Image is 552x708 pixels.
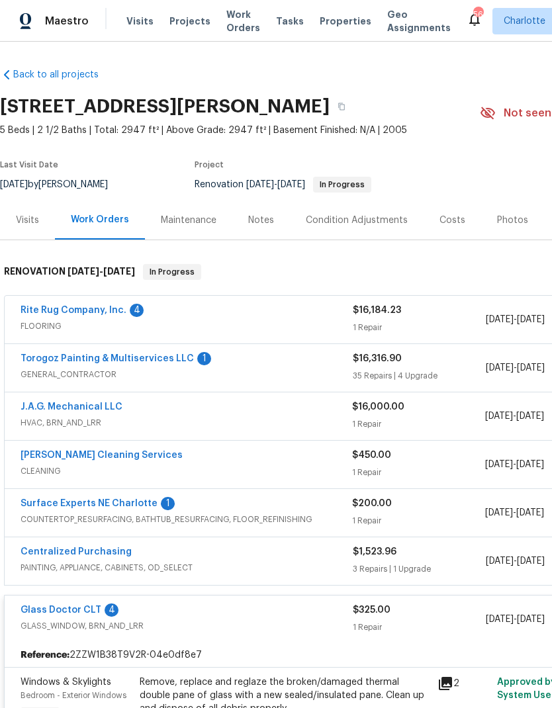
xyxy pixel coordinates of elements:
div: 1 Repair [352,466,484,479]
span: - [485,506,544,519]
div: Photos [497,214,528,227]
span: Projects [169,15,210,28]
span: - [486,313,545,326]
span: $1,523.96 [353,547,396,556]
div: 1 [161,497,175,510]
a: Surface Experts NE Charlotte [21,499,158,508]
span: [DATE] [486,615,514,624]
span: Maestro [45,15,89,28]
span: [DATE] [246,180,274,189]
span: - [486,361,545,375]
span: HVAC, BRN_AND_LRR [21,416,352,429]
span: Renovation [195,180,371,189]
span: Work Orders [226,8,260,34]
span: FLOORING [21,320,353,333]
div: 4 [130,304,144,317]
span: - [485,458,544,471]
span: [DATE] [517,315,545,324]
span: Charlotte [504,15,545,28]
span: [DATE] [277,180,305,189]
div: Work Orders [71,213,129,226]
div: Condition Adjustments [306,214,408,227]
a: J.A.G. Mechanical LLC [21,402,122,412]
span: [DATE] [485,460,513,469]
div: 3 Repairs | 1 Upgrade [353,562,486,576]
span: COUNTERTOP_RESURFACING, BATHTUB_RESURFACING, FLOOR_REFINISHING [21,513,352,526]
span: [DATE] [516,460,544,469]
a: [PERSON_NAME] Cleaning Services [21,451,183,460]
span: $16,184.23 [353,306,401,315]
div: 1 Repair [353,321,486,334]
span: Properties [320,15,371,28]
span: CLEANING [21,465,352,478]
span: - [68,267,135,276]
span: $16,000.00 [352,402,404,412]
div: 1 Repair [353,621,486,634]
span: [DATE] [486,556,514,566]
span: [DATE] [486,315,514,324]
span: [DATE] [517,615,545,624]
h6: RENOVATION [4,264,135,280]
span: GLASS_WINDOW, BRN_AND_LRR [21,619,353,633]
span: [DATE] [517,363,545,373]
span: In Progress [144,265,200,279]
span: - [486,613,545,626]
span: [DATE] [486,363,514,373]
span: [DATE] [485,508,513,517]
div: 35 Repairs | 4 Upgrade [353,369,486,382]
div: 4 [105,603,118,617]
span: - [485,410,544,423]
div: 1 [197,352,211,365]
a: Torogoz Painting & Multiservices LLC [21,354,194,363]
span: [DATE] [517,556,545,566]
div: Costs [439,214,465,227]
div: 2 [437,676,489,691]
span: $16,316.90 [353,354,402,363]
span: $325.00 [353,605,391,615]
span: Bedroom - Exterior Windows [21,691,126,699]
span: Tasks [276,17,304,26]
span: $200.00 [352,499,392,508]
span: $450.00 [352,451,391,460]
span: [DATE] [103,267,135,276]
span: In Progress [314,181,370,189]
span: Geo Assignments [387,8,451,34]
a: Rite Rug Company, Inc. [21,306,126,315]
span: [DATE] [68,267,99,276]
div: Maintenance [161,214,216,227]
div: 1 Repair [352,418,484,431]
span: [DATE] [516,412,544,421]
a: Glass Doctor CLT [21,605,101,615]
a: Centralized Purchasing [21,547,132,556]
span: - [246,180,305,189]
span: GENERAL_CONTRACTOR [21,368,353,381]
button: Copy Address [330,95,353,118]
span: Project [195,161,224,169]
span: [DATE] [485,412,513,421]
span: Visits [126,15,154,28]
div: Notes [248,214,274,227]
span: [DATE] [516,508,544,517]
div: 56 [473,8,483,21]
div: 1 Repair [352,514,484,527]
div: Visits [16,214,39,227]
b: Reference: [21,648,69,662]
span: - [486,554,545,568]
span: PAINTING, APPLIANCE, CABINETS, OD_SELECT [21,561,353,574]
span: Windows & Skylights [21,678,111,687]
